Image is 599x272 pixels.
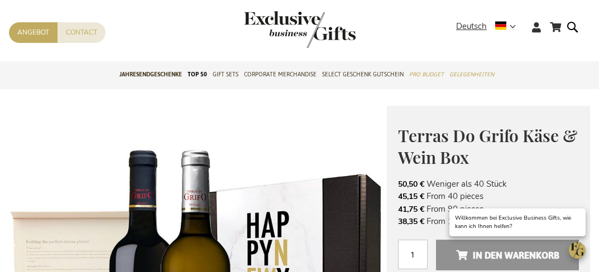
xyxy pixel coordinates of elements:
[409,69,444,80] span: Pro Budget
[119,61,182,89] a: Jahresendgeschenke
[398,179,424,190] span: 50,50 €
[322,61,404,89] a: Select Geschenk Gutschein
[398,240,428,269] input: Menge
[244,11,356,48] img: Exclusive Business gifts logo
[213,61,238,89] a: Gift Sets
[449,61,494,89] a: Gelegenheiten
[456,20,487,33] span: Deutsch
[398,203,579,215] li: From 90 pieces
[398,215,579,227] li: From 150 pieces
[398,191,424,202] span: 45,15 €
[57,22,106,43] a: Contact
[244,11,300,48] a: store logo
[398,204,424,215] span: 41,75 €
[213,69,238,80] span: Gift Sets
[244,61,317,89] a: Corporate Merchandise
[398,124,577,168] span: Terras Do Grifo Käse & Wein Box
[322,69,404,80] span: Select Geschenk Gutschein
[9,22,57,43] a: Angebot
[398,216,424,227] span: 38,35 €
[449,69,494,80] span: Gelegenheiten
[244,69,317,80] span: Corporate Merchandise
[398,190,579,202] li: From 40 pieces
[119,69,182,80] span: Jahresendgeschenke
[398,178,579,190] li: Weniger als 40 Stück
[409,61,444,89] a: Pro Budget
